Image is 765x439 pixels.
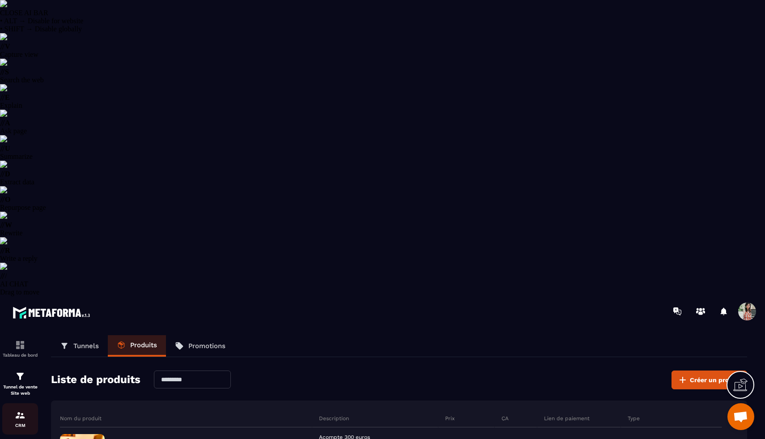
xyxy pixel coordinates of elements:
[2,364,38,403] a: formationformationTunnel de vente Site web
[2,384,38,396] p: Tunnel de vente Site web
[166,335,234,357] a: Promotions
[15,410,25,421] img: formation
[15,371,25,382] img: formation
[2,333,38,364] a: formationformationTableau de bord
[690,375,741,384] span: Créer un produit
[51,335,108,357] a: Tunnels
[319,415,349,422] p: Description
[60,415,102,422] p: Nom du produit
[130,341,157,349] p: Produits
[628,415,640,422] p: Type
[2,403,38,435] a: formationformationCRM
[2,423,38,428] p: CRM
[671,371,747,389] button: Créer un produit
[108,335,166,357] a: Produits
[13,304,93,321] img: logo
[15,340,25,350] img: formation
[544,415,590,422] p: Lien de paiement
[73,342,99,350] p: Tunnels
[51,371,140,389] h2: Liste de produits
[188,342,225,350] p: Promotions
[501,415,509,422] p: CA
[2,353,38,358] p: Tableau de bord
[445,415,455,422] p: Prix
[727,403,754,430] div: Ouvrir le chat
